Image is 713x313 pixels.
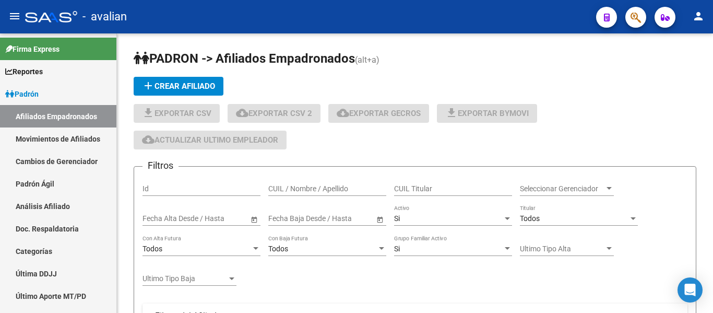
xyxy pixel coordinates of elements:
span: PADRON -> Afiliados Empadronados [134,51,355,66]
span: Actualizar ultimo Empleador [142,135,278,145]
mat-icon: cloud_download [337,107,349,119]
input: End date [184,214,235,223]
span: Si [394,214,400,223]
h3: Filtros [142,158,179,173]
input: Start date [268,214,301,223]
span: Todos [142,245,162,253]
span: Todos [520,214,540,223]
button: Open calendar [248,214,259,225]
span: Crear Afiliado [142,82,215,91]
span: Exportar CSV [142,109,211,118]
mat-icon: person [692,10,705,22]
button: Open calendar [374,214,385,225]
span: Seleccionar Gerenciador [520,184,604,193]
span: Padrón [5,88,39,100]
button: Exportar GECROS [328,104,429,123]
input: Start date [142,214,175,223]
span: (alt+a) [355,55,379,65]
span: Ultimo Tipo Alta [520,245,604,253]
button: Actualizar ultimo Empleador [134,131,287,149]
mat-icon: add [142,79,155,92]
span: - avalian [82,5,127,28]
button: Exportar CSV 2 [228,104,320,123]
span: Ultimo Tipo Baja [142,274,227,283]
span: Exportar CSV 2 [236,109,312,118]
span: Si [394,245,400,253]
button: Crear Afiliado [134,77,223,96]
mat-icon: cloud_download [236,107,248,119]
mat-icon: file_download [142,107,155,119]
button: Exportar Bymovi [437,104,537,123]
span: Exportar GECROS [337,109,421,118]
mat-icon: cloud_download [142,133,155,146]
span: Todos [268,245,288,253]
input: End date [310,214,361,223]
span: Reportes [5,66,43,77]
span: Firma Express [5,43,60,55]
mat-icon: file_download [445,107,458,119]
div: Open Intercom Messenger [678,277,703,303]
span: Exportar Bymovi [445,109,529,118]
mat-icon: menu [8,10,21,22]
button: Exportar CSV [134,104,220,123]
